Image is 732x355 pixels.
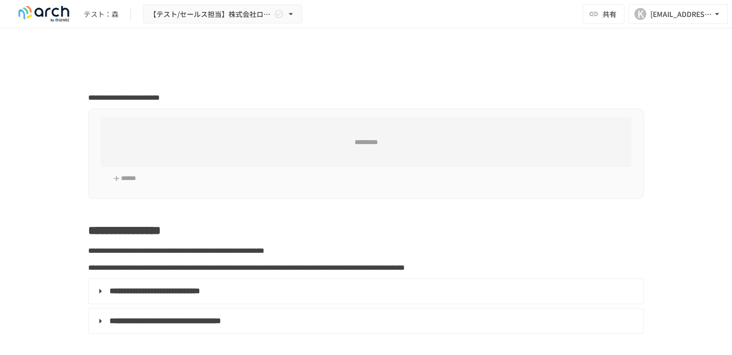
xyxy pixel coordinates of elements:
[12,6,76,22] img: logo-default@2x-9cf2c760.svg
[603,8,616,19] span: 共有
[634,8,646,20] div: K
[143,4,302,24] button: 【テスト/セールス担当】株式会社ロープレ様_初期設定サポート
[84,9,119,19] div: テスト：森
[149,8,272,20] span: 【テスト/セールス担当】株式会社ロープレ様_初期設定サポート
[650,8,712,20] div: [EMAIL_ADDRESS][DOMAIN_NAME]
[583,4,624,24] button: 共有
[628,4,728,24] button: K[EMAIL_ADDRESS][DOMAIN_NAME]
